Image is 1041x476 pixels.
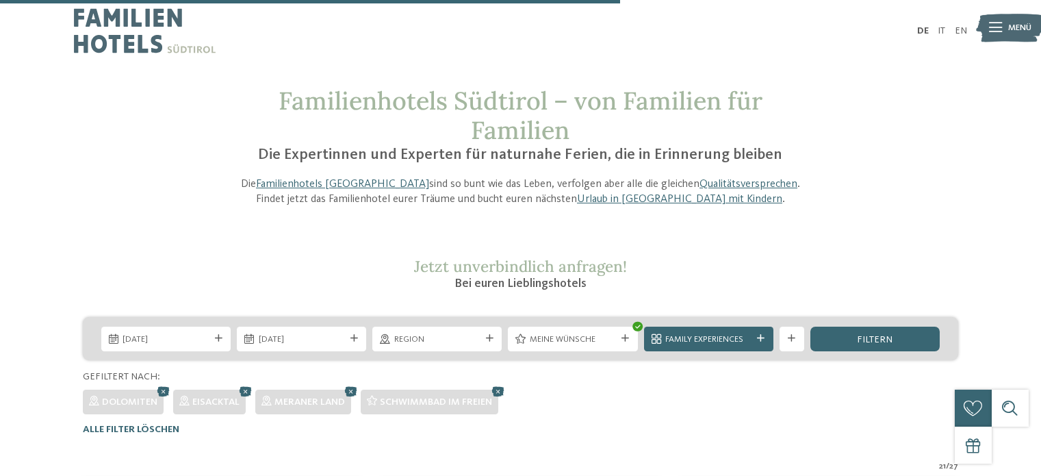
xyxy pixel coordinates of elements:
span: filtern [857,335,892,345]
a: Qualitätsversprechen [699,179,797,190]
span: Family Experiences [665,334,751,346]
span: Schwimmbad im Freien [380,397,492,407]
span: [DATE] [123,334,209,346]
span: 27 [949,460,958,473]
span: Alle Filter löschen [83,425,179,434]
a: EN [955,26,967,36]
span: Jetzt unverbindlich anfragen! [414,256,627,276]
a: Familienhotels [GEOGRAPHIC_DATA] [256,179,429,190]
span: Region [394,334,480,346]
p: Die sind so bunt wie das Leben, verfolgen aber alle die gleichen . Findet jetzt das Familienhotel... [228,177,814,208]
span: Bei euren Lieblingshotels [454,277,587,290]
span: Eisacktal [192,397,240,407]
span: Die Expertinnen und Experten für naturnahe Ferien, die in Erinnerung bleiben [258,147,782,162]
span: Meraner Land [274,397,345,407]
span: Gefiltert nach: [83,372,160,381]
span: / [946,460,949,473]
a: DE [917,26,929,36]
a: IT [938,26,945,36]
a: Urlaub in [GEOGRAPHIC_DATA] mit Kindern [577,194,782,205]
span: [DATE] [259,334,345,346]
span: Dolomiten [102,397,157,407]
span: Familienhotels Südtirol – von Familien für Familien [279,85,762,146]
span: Meine Wünsche [530,334,616,346]
span: 21 [939,460,946,473]
span: Menü [1008,22,1031,34]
